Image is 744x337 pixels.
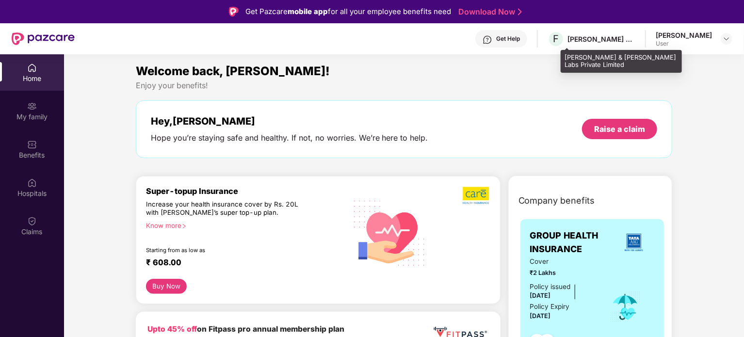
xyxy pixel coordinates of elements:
[561,50,682,73] div: [PERSON_NAME] & [PERSON_NAME] Labs Private Limited
[136,64,330,78] span: Welcome back, [PERSON_NAME]!
[245,6,451,17] div: Get Pazcare for all your employee benefits need
[530,229,614,257] span: GROUP HEALTH INSURANCE
[518,7,522,17] img: Stroke
[27,178,37,188] img: svg+xml;base64,PHN2ZyBpZD0iSG9zcGl0YWxzIiB4bWxucz0iaHR0cDovL3d3dy53My5vcmcvMjAwMC9zdmciIHdpZHRoPS...
[146,200,305,218] div: Increase your health insurance cover by Rs. 20L with [PERSON_NAME]’s super top-up plan.
[463,186,490,205] img: b5dec4f62d2307b9de63beb79f102df3.png
[530,302,570,312] div: Policy Expiry
[146,247,306,254] div: Starting from as low as
[146,257,337,269] div: ₹ 608.00
[530,282,571,292] div: Policy issued
[656,31,712,40] div: [PERSON_NAME]
[594,124,645,134] div: Raise a claim
[151,133,428,143] div: Hope you’re staying safe and healthy. If not, no worries. We’re here to help.
[530,292,551,299] span: [DATE]
[518,194,595,208] span: Company benefits
[147,324,344,334] b: on Fitpass pro annual membership plan
[146,222,341,228] div: Know more
[146,279,187,294] button: Buy Now
[147,324,197,334] b: Upto 45% off
[151,115,428,127] div: Hey, [PERSON_NAME]
[530,312,551,320] span: [DATE]
[530,257,597,267] span: Cover
[553,33,559,45] span: F
[27,101,37,111] img: svg+xml;base64,PHN2ZyB3aWR0aD0iMjAiIGhlaWdodD0iMjAiIHZpZXdCb3g9IjAgMCAyMCAyMCIgZmlsbD0ibm9uZSIgeG...
[610,291,641,323] img: icon
[181,224,187,229] span: right
[27,140,37,149] img: svg+xml;base64,PHN2ZyBpZD0iQmVuZWZpdHMiIHhtbG5zPSJodHRwOi8vd3d3LnczLm9yZy8yMDAwL3N2ZyIgd2lkdGg9Ij...
[483,35,492,45] img: svg+xml;base64,PHN2ZyBpZD0iSGVscC0zMngzMiIgeG1sbnM9Imh0dHA6Ly93d3cudzMub3JnLzIwMDAvc3ZnIiB3aWR0aD...
[621,229,647,256] img: insurerLogo
[496,35,520,43] div: Get Help
[27,63,37,73] img: svg+xml;base64,PHN2ZyBpZD0iSG9tZSIgeG1sbnM9Imh0dHA6Ly93d3cudzMub3JnLzIwMDAvc3ZnIiB3aWR0aD0iMjAiIG...
[27,216,37,226] img: svg+xml;base64,PHN2ZyBpZD0iQ2xhaW0iIHhtbG5zPSJodHRwOi8vd3d3LnczLm9yZy8yMDAwL3N2ZyIgd2lkdGg9IjIwIi...
[723,35,730,43] img: svg+xml;base64,PHN2ZyBpZD0iRHJvcGRvd24tMzJ4MzIiIHhtbG5zPSJodHRwOi8vd3d3LnczLm9yZy8yMDAwL3N2ZyIgd2...
[12,32,75,45] img: New Pazcare Logo
[288,7,328,16] strong: mobile app
[146,186,347,196] div: Super-topup Insurance
[136,80,673,91] div: Enjoy your benefits!
[530,268,597,278] span: ₹2 Lakhs
[229,7,239,16] img: Logo
[656,40,712,48] div: User
[458,7,519,17] a: Download Now
[347,189,433,276] img: svg+xml;base64,PHN2ZyB4bWxucz0iaHR0cDovL3d3dy53My5vcmcvMjAwMC9zdmciIHhtbG5zOnhsaW5rPSJodHRwOi8vd3...
[567,34,635,44] div: [PERSON_NAME] & [PERSON_NAME] Labs Private Limited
